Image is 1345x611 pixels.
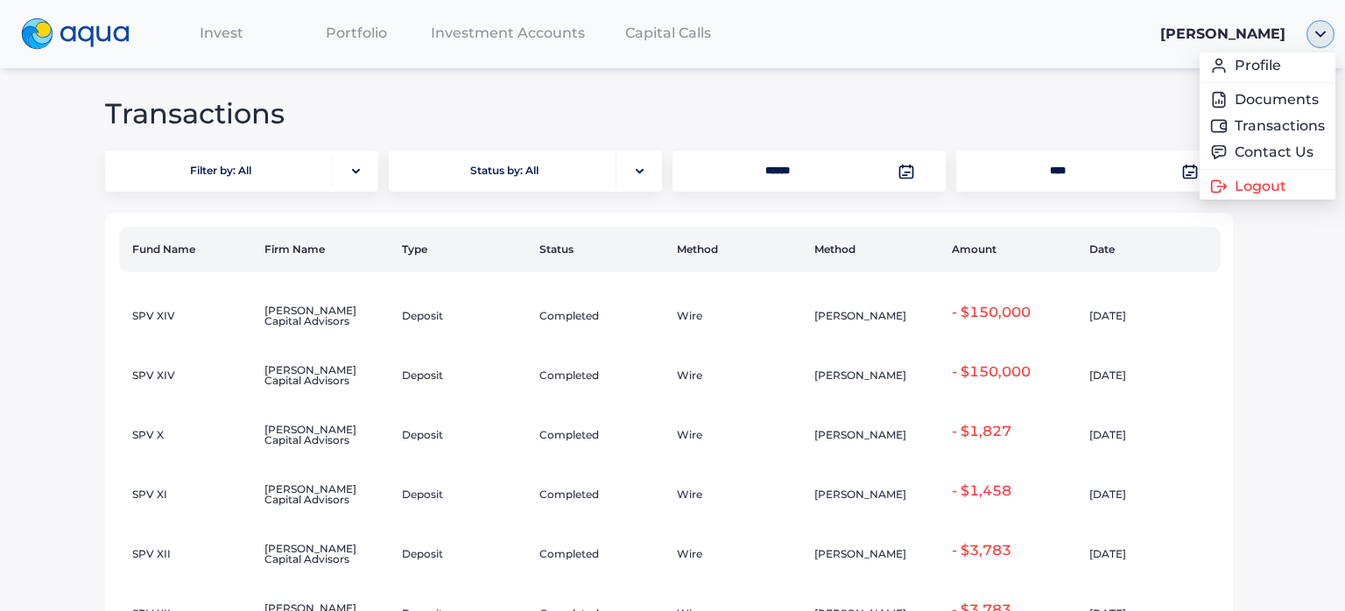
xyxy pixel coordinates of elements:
[119,405,257,465] td: SPV X
[352,168,360,174] img: portfolio-arrow
[1082,405,1220,465] td: [DATE]
[670,465,807,524] td: Wire
[257,405,395,465] td: [PERSON_NAME] Capital Advisors
[670,346,807,405] td: Wire
[431,25,585,41] span: Investment Accounts
[326,25,387,41] span: Portfolio
[200,25,243,41] span: Invest
[807,524,945,584] td: [PERSON_NAME]
[11,14,154,54] a: logo
[395,286,532,346] td: Deposit
[1160,25,1285,42] span: [PERSON_NAME]
[257,524,395,584] td: [PERSON_NAME] Capital Advisors
[532,346,670,405] td: Completed
[395,405,532,465] td: Deposit
[670,227,807,272] th: Method
[119,524,257,584] td: SPV XII
[1082,227,1220,272] th: Date
[945,405,1082,465] td: - $1,827
[532,405,670,465] td: Completed
[532,227,670,272] th: Status
[532,286,670,346] td: Completed
[395,227,532,272] th: Type
[395,346,532,405] td: Deposit
[1082,286,1220,346] td: [DATE]
[257,346,395,405] td: [PERSON_NAME] Capital Advisors
[1181,163,1199,180] img: calendar
[945,524,1082,584] td: - $3,783
[424,15,592,51] a: Investment Accounts
[289,15,424,51] a: Portfolio
[945,465,1082,524] td: - $1,458
[636,168,644,174] img: portfolio-arrow
[257,465,395,524] td: [PERSON_NAME] Capital Advisors
[532,465,670,524] td: Completed
[807,405,945,465] td: [PERSON_NAME]
[592,15,744,51] a: Capital Calls
[119,227,257,272] th: Fund Name
[1082,346,1220,405] td: [DATE]
[1082,524,1220,584] td: [DATE]
[670,524,807,584] td: Wire
[21,18,130,50] img: logo
[119,346,257,405] td: SPV XIV
[105,96,285,130] span: Transactions
[532,524,670,584] td: Completed
[670,286,807,346] td: Wire
[945,286,1082,346] td: - $150,000
[154,15,289,51] a: Invest
[257,286,395,346] td: [PERSON_NAME] Capital Advisors
[395,524,532,584] td: Deposit
[945,346,1082,405] td: - $150,000
[257,227,395,272] th: Firm Name
[119,465,257,524] td: SPV XI
[119,286,257,346] td: SPV XIV
[670,405,807,465] td: Wire
[945,227,1082,272] th: Amount
[470,154,539,188] span: Status by: All
[105,151,378,192] button: Filter by: Allportfolio-arrow
[807,227,945,272] th: Method
[395,465,532,524] td: Deposit
[807,346,945,405] td: [PERSON_NAME]
[190,154,251,188] span: Filter by: All
[1306,20,1334,48] img: ellipse
[807,286,945,346] td: [PERSON_NAME]
[898,163,915,180] img: calendar
[389,151,662,192] button: Status by: Allportfolio-arrow
[1082,465,1220,524] td: [DATE]
[625,25,711,41] span: Capital Calls
[807,465,945,524] td: [PERSON_NAME]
